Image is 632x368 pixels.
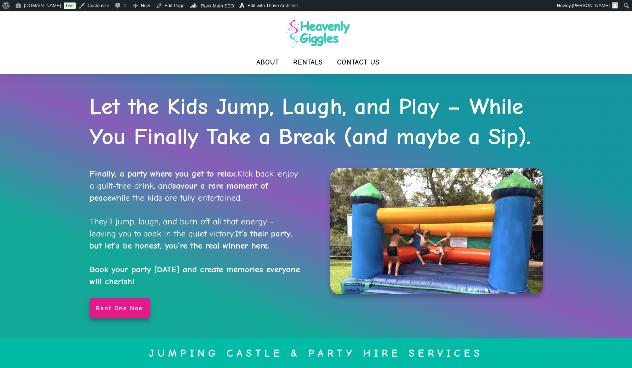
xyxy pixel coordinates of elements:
strong: Book your party [DATE] and create memories everyone will cherish! [90,264,300,286]
a: Rent One Now [90,298,150,319]
strong: It’s their party, but let’s be honest, you’re the real winner here. [90,228,292,251]
span: Rank Math SEO [201,3,234,9]
strong: Let the Kids Jump, Laugh, and Play – While You Finally Take a Break (and maybe a Sip). [90,94,531,150]
strong: Jumping Castle & Party Hire Services [149,347,483,359]
a: Live [64,2,76,9]
strong: Finally, a party where you get to relax. [90,168,237,179]
span: Rent One Now [96,305,143,312]
a: Rentals [293,55,323,69]
strong: savour a rare moment of peace [90,180,268,203]
p: They’ll jump, laugh, and burn off all that energy – leaving you to soak in the quiet victory. [90,216,302,288]
a: Contact Us [337,55,380,69]
p: Kick back, enjoy a guilt-free drink, and while the kids are fully entertained. [90,168,302,203]
span: [PERSON_NAME] [572,3,610,8]
a: About [256,55,279,69]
